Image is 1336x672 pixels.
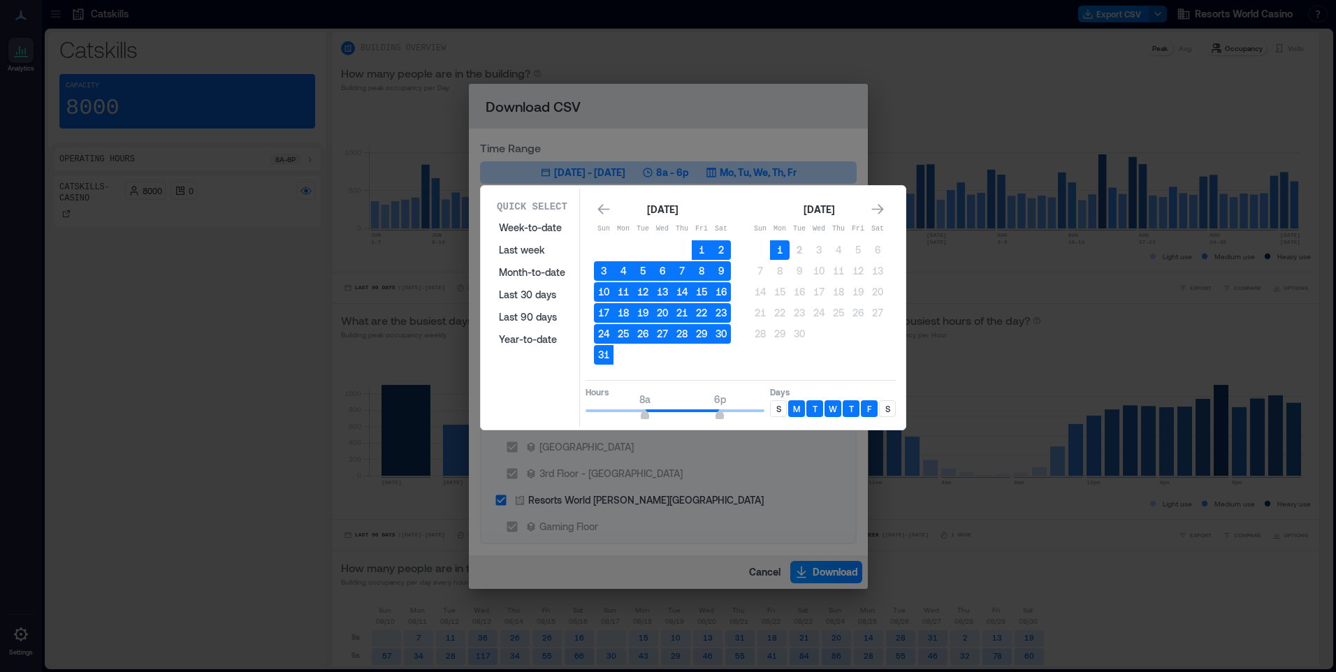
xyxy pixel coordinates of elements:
[790,224,809,235] p: Tue
[692,324,711,344] button: 29
[692,219,711,239] th: Friday
[750,224,770,235] p: Sun
[868,303,887,323] button: 27
[750,324,770,344] button: 28
[633,303,653,323] button: 19
[491,284,574,306] button: Last 30 days
[497,200,567,214] p: Quick Select
[653,324,672,344] button: 27
[868,240,887,260] button: 6
[672,261,692,281] button: 7
[809,261,829,281] button: 10
[692,261,711,281] button: 8
[885,403,890,414] p: S
[594,261,613,281] button: 3
[848,240,868,260] button: 5
[829,240,848,260] button: 4
[491,306,574,328] button: Last 90 days
[491,217,574,239] button: Week-to-date
[829,282,848,302] button: 18
[594,303,613,323] button: 17
[829,261,848,281] button: 11
[790,324,809,344] button: 30
[750,219,770,239] th: Sunday
[672,324,692,344] button: 28
[770,303,790,323] button: 22
[672,219,692,239] th: Thursday
[594,224,613,235] p: Sun
[770,224,790,235] p: Mon
[711,240,731,260] button: 2
[750,303,770,323] button: 21
[793,403,800,414] p: M
[790,261,809,281] button: 9
[586,386,764,397] p: Hours
[491,261,574,284] button: Month-to-date
[809,303,829,323] button: 24
[799,201,838,218] div: [DATE]
[714,393,726,405] span: 6p
[594,324,613,344] button: 24
[613,224,633,235] p: Mon
[770,219,790,239] th: Monday
[848,261,868,281] button: 12
[711,324,731,344] button: 30
[633,282,653,302] button: 12
[633,224,653,235] p: Tue
[776,403,781,414] p: S
[868,224,887,235] p: Sat
[848,303,868,323] button: 26
[613,303,633,323] button: 18
[809,282,829,302] button: 17
[653,303,672,323] button: 20
[613,219,633,239] th: Monday
[868,200,887,219] button: Go to next month
[653,282,672,302] button: 13
[848,224,868,235] p: Fri
[813,403,818,414] p: T
[692,224,711,235] p: Fri
[848,219,868,239] th: Friday
[613,282,633,302] button: 11
[829,224,848,235] p: Thu
[594,345,613,365] button: 31
[491,328,574,351] button: Year-to-date
[809,240,829,260] button: 3
[711,224,731,235] p: Sat
[692,282,711,302] button: 15
[711,261,731,281] button: 9
[829,403,837,414] p: W
[613,324,633,344] button: 25
[829,303,848,323] button: 25
[750,261,770,281] button: 7
[672,224,692,235] p: Thu
[653,219,672,239] th: Wednesday
[692,240,711,260] button: 1
[639,393,651,405] span: 8a
[849,403,854,414] p: T
[633,261,653,281] button: 5
[613,261,633,281] button: 4
[790,282,809,302] button: 16
[653,224,672,235] p: Wed
[790,219,809,239] th: Tuesday
[809,219,829,239] th: Wednesday
[711,219,731,239] th: Saturday
[790,240,809,260] button: 2
[809,224,829,235] p: Wed
[770,282,790,302] button: 15
[711,303,731,323] button: 23
[770,240,790,260] button: 1
[867,403,871,414] p: F
[643,201,682,218] div: [DATE]
[770,386,896,397] p: Days
[790,303,809,323] button: 23
[633,219,653,239] th: Tuesday
[692,303,711,323] button: 22
[868,219,887,239] th: Saturday
[848,282,868,302] button: 19
[868,282,887,302] button: 20
[594,219,613,239] th: Sunday
[633,324,653,344] button: 26
[672,282,692,302] button: 14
